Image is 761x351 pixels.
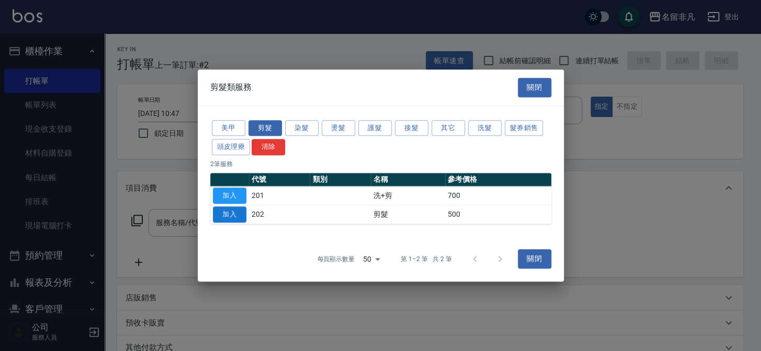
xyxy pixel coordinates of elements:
[445,205,551,224] td: 500
[212,120,245,136] button: 美甲
[401,254,451,264] p: 第 1–2 筆 共 2 筆
[317,254,355,264] p: 每頁顯示數量
[322,120,355,136] button: 燙髮
[252,139,285,155] button: 清除
[371,186,445,205] td: 洗+剪
[505,120,543,136] button: 髮券銷售
[249,173,310,186] th: 代號
[395,120,428,136] button: 接髮
[518,250,551,269] button: 關閉
[285,120,319,136] button: 染髮
[359,245,384,273] div: 50
[518,78,551,97] button: 關閉
[210,82,252,92] span: 剪髮類服務
[445,173,551,186] th: 參考價格
[213,206,246,223] button: 加入
[371,205,445,224] td: 剪髮
[210,159,551,169] p: 2 筆服務
[371,173,445,186] th: 名稱
[249,205,310,224] td: 202
[249,186,310,205] td: 201
[445,186,551,205] td: 700
[468,120,502,136] button: 洗髮
[212,139,251,155] button: 頭皮理療
[310,173,371,186] th: 類別
[213,188,246,204] button: 加入
[431,120,465,136] button: 其它
[248,120,282,136] button: 剪髮
[358,120,392,136] button: 護髮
